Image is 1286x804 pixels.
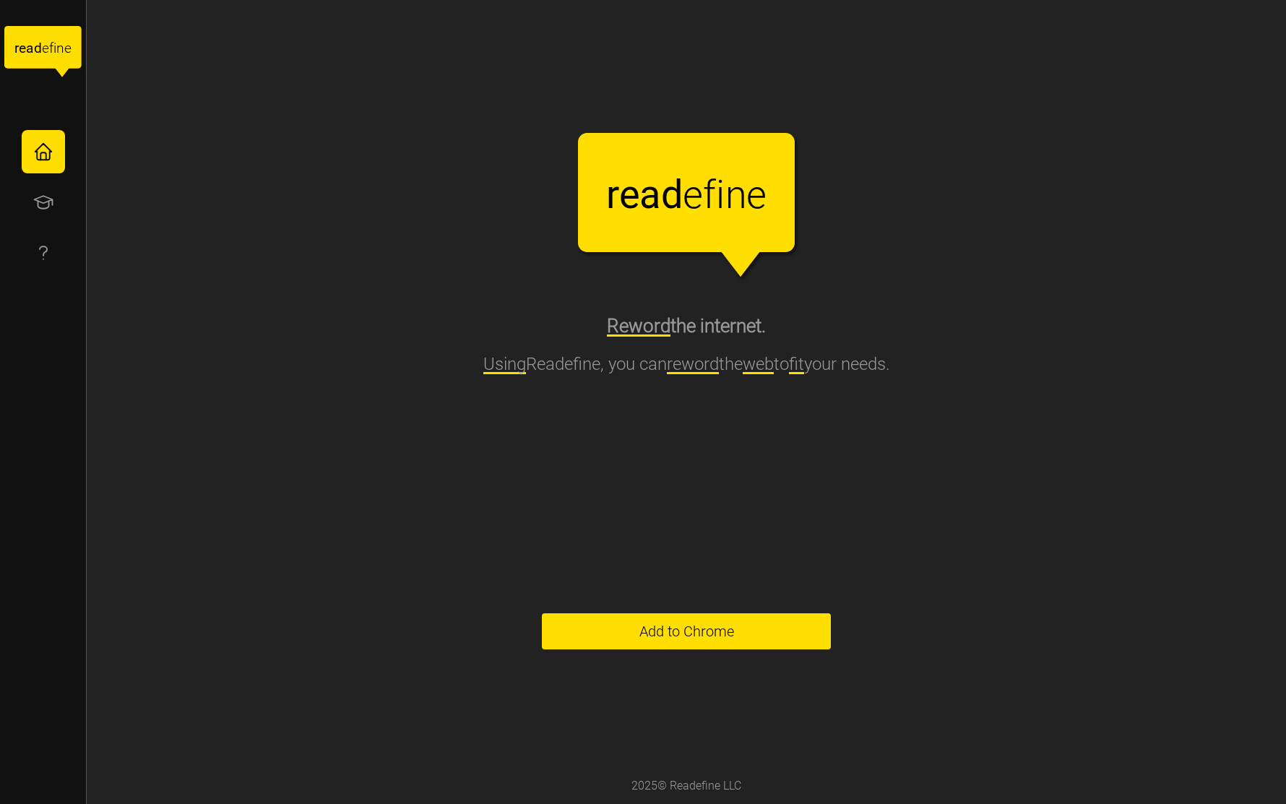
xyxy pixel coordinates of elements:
tspan: a [26,40,33,56]
tspan: f [703,173,717,218]
p: Readefine, you can the to your needs. [483,350,890,378]
h2: the internet. [607,314,766,339]
tspan: e [64,40,72,56]
tspan: e [42,40,49,56]
span: Using [483,354,526,374]
tspan: r [14,40,20,56]
div: 2025 © Readefine LLC [624,770,748,803]
tspan: e [19,40,26,56]
tspan: n [725,173,747,218]
span: reword [667,354,719,374]
tspan: e [619,173,640,218]
a: readefine [4,12,82,90]
tspan: e [683,173,703,218]
span: web [743,354,774,374]
tspan: e [746,173,767,218]
tspan: n [57,40,65,56]
tspan: i [53,40,56,56]
tspan: r [606,173,619,218]
tspan: d [34,40,42,56]
tspan: d [661,173,683,218]
span: fit [789,354,804,374]
span: Chrome [639,614,734,649]
span: Reword [607,315,670,337]
tspan: a [640,173,661,218]
tspan: i [716,173,725,218]
tspan: f [49,40,54,56]
a: Add to Chrome [542,613,831,649]
span: Add to [639,624,680,639]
